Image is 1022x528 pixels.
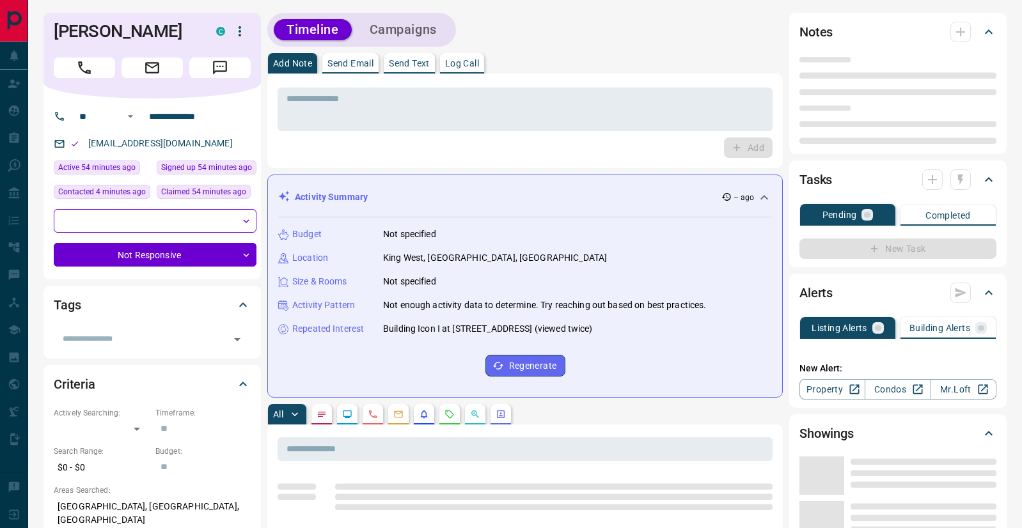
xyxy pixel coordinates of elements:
[799,22,833,42] h2: Notes
[812,323,867,332] p: Listing Alerts
[393,409,404,419] svg: Emails
[292,228,322,241] p: Budget
[54,243,256,267] div: Not Responsive
[383,322,593,336] p: Building Icon Ⅰ at [STREET_ADDRESS] (viewed twice)
[931,379,996,400] a: Mr.Loft
[157,160,256,178] div: Wed Oct 15 2025
[155,407,251,419] p: Timeframe:
[161,161,252,174] span: Signed up 54 minutes ago
[54,374,95,394] h2: Criteria
[383,228,436,241] p: Not specified
[317,409,327,419] svg: Notes
[445,59,479,68] p: Log Call
[54,457,149,478] p: $0 - $0
[54,295,81,315] h2: Tags
[292,322,364,336] p: Repeated Interest
[357,19,450,40] button: Campaigns
[799,164,996,195] div: Tasks
[822,210,857,219] p: Pending
[734,192,754,203] p: -- ago
[470,409,480,419] svg: Opportunities
[70,139,79,148] svg: Email Valid
[799,283,833,303] h2: Alerts
[799,379,865,400] a: Property
[54,160,150,178] div: Wed Oct 15 2025
[155,446,251,457] p: Budget:
[273,59,312,68] p: Add Note
[485,355,565,377] button: Regenerate
[865,379,931,400] a: Condos
[88,138,233,148] a: [EMAIL_ADDRESS][DOMAIN_NAME]
[54,369,251,400] div: Criteria
[909,323,970,332] p: Building Alerts
[383,275,436,288] p: Not specified
[54,407,149,419] p: Actively Searching:
[54,485,251,496] p: Areas Searched:
[189,58,251,78] span: Message
[419,409,429,419] svg: Listing Alerts
[383,251,607,265] p: King West, [GEOGRAPHIC_DATA], [GEOGRAPHIC_DATA]
[383,299,707,312] p: Not enough activity data to determine. Try reaching out based on best practices.
[368,409,378,419] svg: Calls
[54,185,150,203] div: Wed Oct 15 2025
[54,290,251,320] div: Tags
[799,418,996,449] div: Showings
[327,59,373,68] p: Send Email
[58,185,146,198] span: Contacted 4 minutes ago
[925,211,971,220] p: Completed
[123,109,138,124] button: Open
[292,251,328,265] p: Location
[799,362,996,375] p: New Alert:
[58,161,136,174] span: Active 54 minutes ago
[54,58,115,78] span: Call
[216,27,225,36] div: condos.ca
[295,190,368,204] p: Activity Summary
[444,409,455,419] svg: Requests
[292,299,355,312] p: Activity Pattern
[54,446,149,457] p: Search Range:
[389,59,430,68] p: Send Text
[799,17,996,47] div: Notes
[54,21,197,42] h1: [PERSON_NAME]
[292,275,347,288] p: Size & Rooms
[228,330,246,348] button: Open
[799,277,996,308] div: Alerts
[274,19,352,40] button: Timeline
[799,423,854,444] h2: Showings
[161,185,246,198] span: Claimed 54 minutes ago
[122,58,183,78] span: Email
[278,185,772,209] div: Activity Summary-- ago
[342,409,352,419] svg: Lead Browsing Activity
[799,169,832,190] h2: Tasks
[496,409,506,419] svg: Agent Actions
[157,185,256,203] div: Wed Oct 15 2025
[273,410,283,419] p: All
